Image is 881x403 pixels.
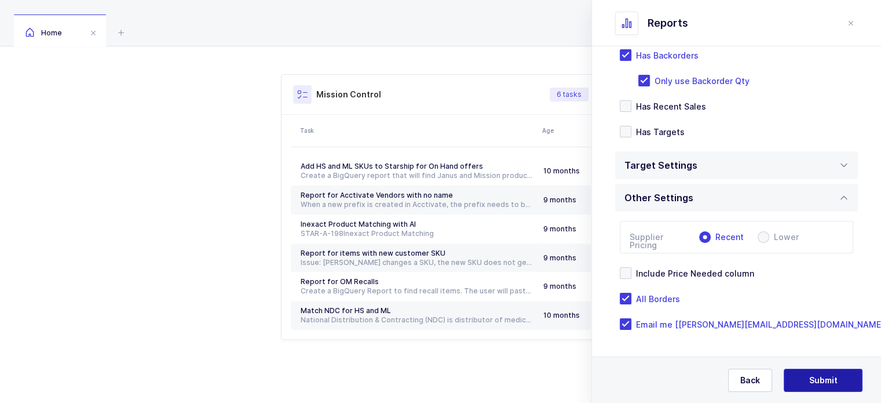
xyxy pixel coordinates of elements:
[624,184,693,212] div: Other Settings
[301,315,534,325] div: National Distribution & Contracting (NDC) is distributor of medical products. Schein and Medline ...
[711,233,744,241] span: Recent
[615,151,858,179] div: Target Settings
[301,220,416,228] span: Inexact Product Matching with AI
[301,286,534,296] div: Create a BigQuery Report to find recall items. The user will paste a list of Customer SKUs into a...
[300,126,535,135] div: Task
[631,126,685,137] span: Has Targets
[740,375,760,386] span: Back
[301,200,534,209] div: When a new prefix is created in Acctivate, the prefix needs to be merged with an existing vendor ...
[784,369,862,392] button: Submit
[301,171,534,180] div: Create a BigQuery report that will find Janus and Mission products that do not have a HS or ML SK...
[615,40,858,147] div: Item Qualification Criteria
[631,101,706,112] span: Has Recent Sales
[301,249,445,257] span: Report for items with new customer SKU
[631,50,699,61] span: Has Backorders
[809,375,838,386] span: Submit
[543,282,576,291] span: 9 months
[648,16,688,30] span: Reports
[316,89,381,100] h3: Mission Control
[615,184,858,212] div: Other Settings
[543,253,576,262] span: 9 months
[615,212,858,339] div: Other Settings
[301,162,483,170] span: Add HS and ML SKUs to Starship for On Hand offers
[557,90,582,99] span: 6 tasks
[301,258,534,267] div: Issue: [PERSON_NAME] changes a SKU, the new SKU does not get matched to the Janus product as it's...
[301,229,534,238] div: Inexact Product Matching
[624,151,703,179] div: Target Settings
[650,75,750,86] span: Only use Backorder Qty
[301,229,343,238] a: STAR-A-198
[542,126,587,135] div: Age
[25,28,62,37] span: Home
[543,224,576,233] span: 9 months
[631,293,680,304] span: All Borders
[301,277,379,286] span: Report for OM Recalls
[769,233,799,241] span: Lower
[543,195,576,204] span: 9 months
[631,268,754,279] span: Include Price Needed column
[301,306,391,315] span: Match NDC for HS and ML
[301,191,453,199] span: Report for Acctivate Vendors with no name
[844,16,858,30] button: close drawer
[543,311,580,320] span: 10 months
[728,369,772,392] button: Back
[543,166,580,175] span: 10 months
